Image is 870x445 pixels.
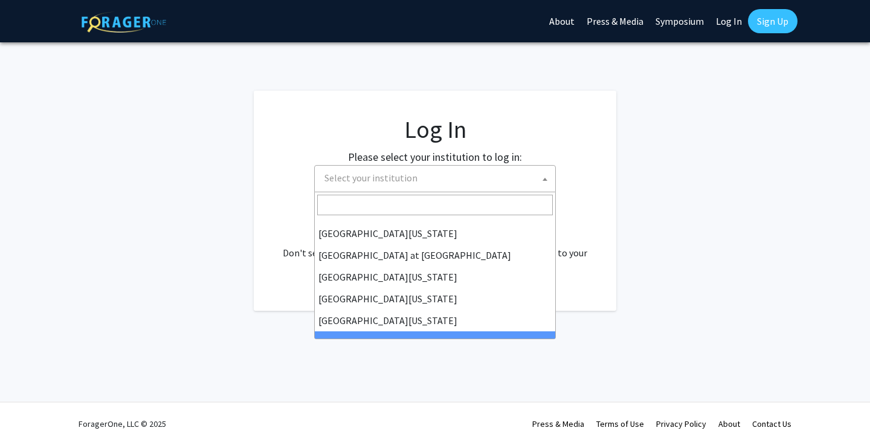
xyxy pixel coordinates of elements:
[596,418,644,429] a: Terms of Use
[278,115,592,144] h1: Log In
[82,11,166,33] img: ForagerOne Logo
[320,166,555,190] span: Select your institution
[348,149,522,165] label: Please select your institution to log in:
[315,223,555,244] li: [GEOGRAPHIC_DATA][US_STATE]
[532,418,584,429] a: Press & Media
[315,310,555,331] li: [GEOGRAPHIC_DATA][US_STATE]
[748,9,797,33] a: Sign Up
[315,331,555,353] li: [PERSON_NAME][GEOGRAPHIC_DATA]
[317,195,553,215] input: Search
[718,418,740,429] a: About
[314,165,556,192] span: Select your institution
[752,418,791,429] a: Contact Us
[79,403,166,445] div: ForagerOne, LLC © 2025
[324,172,417,184] span: Select your institution
[278,216,592,274] div: No account? . Don't see your institution? about bringing ForagerOne to your institution.
[656,418,706,429] a: Privacy Policy
[315,266,555,288] li: [GEOGRAPHIC_DATA][US_STATE]
[315,288,555,310] li: [GEOGRAPHIC_DATA][US_STATE]
[315,244,555,266] li: [GEOGRAPHIC_DATA] at [GEOGRAPHIC_DATA]
[9,391,51,436] iframe: Chat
